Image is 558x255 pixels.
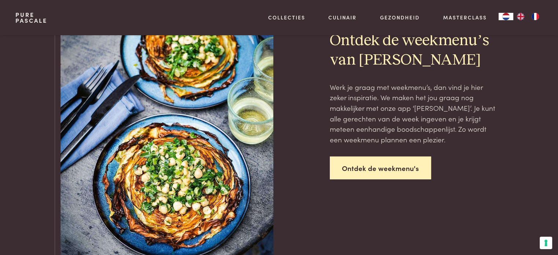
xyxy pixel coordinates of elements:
[380,14,420,21] a: Gezondheid
[499,13,543,20] aside: Language selected: Nederlands
[15,12,47,23] a: PurePascale
[330,31,498,70] h2: Ontdek de weekmenu’s van [PERSON_NAME]
[528,13,543,20] a: FR
[328,14,357,21] a: Culinair
[513,13,543,20] ul: Language list
[330,157,431,180] a: Ontdek de weekmenu's
[330,82,498,145] p: Werk je graag met weekmenu’s, dan vind je hier zeker inspiratie. We maken het jou graag nog makke...
[540,237,552,249] button: Uw voorkeuren voor toestemming voor trackingtechnologieën
[443,14,487,21] a: Masterclass
[513,13,528,20] a: EN
[499,13,513,20] a: NL
[499,13,513,20] div: Language
[268,14,305,21] a: Collecties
